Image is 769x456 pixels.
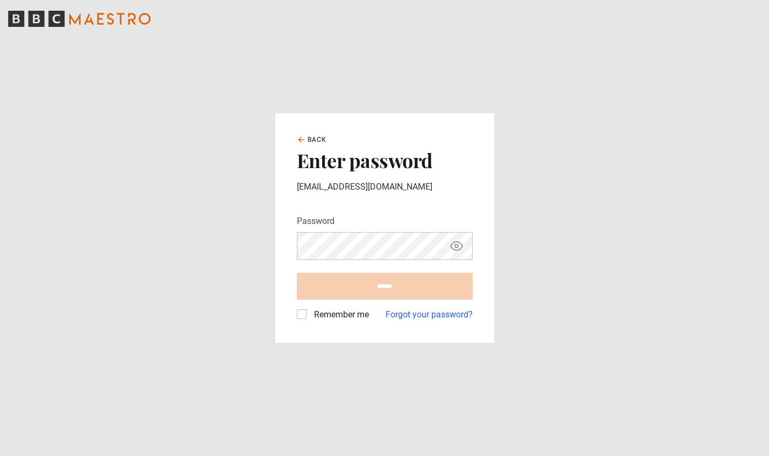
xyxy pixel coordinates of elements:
span: Back [308,135,327,144]
svg: BBC Maestro [8,11,151,27]
label: Remember me [310,308,369,321]
h2: Enter password [297,149,473,171]
a: Forgot your password? [386,308,473,321]
p: [EMAIL_ADDRESS][DOMAIN_NAME] [297,180,473,193]
label: Password [297,215,334,228]
button: Show password [447,237,466,256]
a: Back [297,135,327,144]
